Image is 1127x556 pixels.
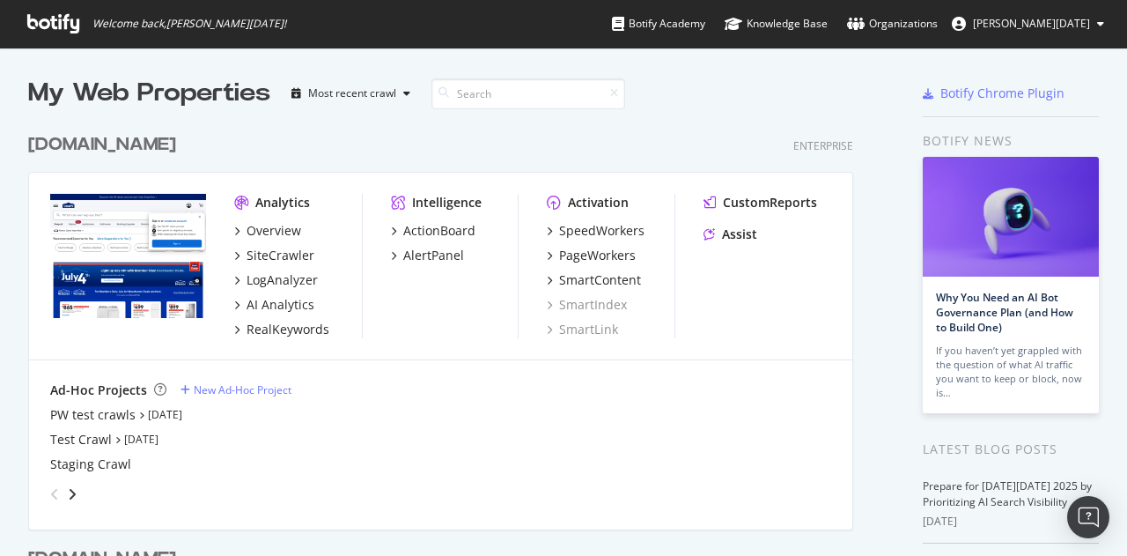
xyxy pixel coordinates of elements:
a: PW test crawls [50,406,136,424]
div: angle-left [43,480,66,508]
a: CustomReports [703,194,817,211]
div: AlertPanel [403,247,464,264]
div: PageWorkers [559,247,636,264]
div: Botify news [923,131,1099,151]
div: SmartContent [559,271,641,289]
a: Botify Chrome Plugin [923,85,1064,102]
a: [DOMAIN_NAME] [28,132,183,158]
div: Botify Academy [612,15,705,33]
img: www.lowes.com [50,194,206,319]
a: Prepare for [DATE][DATE] 2025 by Prioritizing AI Search Visibility [923,478,1092,509]
div: SiteCrawler [247,247,314,264]
a: AI Analytics [234,296,314,314]
div: Organizations [847,15,938,33]
a: Assist [703,226,757,243]
button: [PERSON_NAME][DATE] [938,10,1118,38]
div: If you haven’t yet grappled with the question of what AI traffic you want to keep or block, now is… [936,344,1086,400]
a: Overview [234,222,301,240]
a: Staging Crawl [50,456,131,473]
a: ActionBoard [391,222,475,240]
div: Open Intercom Messenger [1067,496,1109,538]
div: Botify Chrome Plugin [940,85,1064,102]
a: Test Crawl [50,431,112,449]
div: ActionBoard [403,222,475,240]
div: Most recent crawl [308,88,396,99]
div: LogAnalyzer [247,271,318,289]
div: Intelligence [412,194,482,211]
img: Why You Need an AI Bot Governance Plan (and How to Build One) [923,157,1099,277]
div: AI Analytics [247,296,314,314]
a: [DATE] [124,432,158,447]
a: SiteCrawler [234,247,314,264]
div: SpeedWorkers [559,222,645,240]
a: LogAnalyzer [234,271,318,289]
a: SmartLink [547,321,618,338]
div: [DOMAIN_NAME] [28,132,176,158]
a: New Ad-Hoc Project [180,382,291,397]
div: Ad-Hoc Projects [50,382,147,399]
a: AlertPanel [391,247,464,264]
div: Knowledge Base [725,15,828,33]
div: New Ad-Hoc Project [194,382,291,397]
span: Naveen Raja Singaraju [973,16,1090,31]
div: My Web Properties [28,76,270,111]
a: SmartIndex [547,296,627,314]
a: Why You Need an AI Bot Governance Plan (and How to Build One) [936,290,1073,335]
a: SmartContent [547,271,641,289]
div: angle-right [66,486,78,503]
a: RealKeywords [234,321,329,338]
button: Most recent crawl [284,79,417,107]
span: Welcome back, [PERSON_NAME][DATE] ! [92,17,286,31]
div: RealKeywords [247,321,329,338]
div: Analytics [255,194,310,211]
div: Latest Blog Posts [923,440,1099,459]
div: Assist [722,226,757,243]
a: [DATE] [148,407,182,422]
a: SpeedWorkers [547,222,645,240]
div: Overview [247,222,301,240]
div: Activation [568,194,629,211]
div: [DATE] [923,514,1099,530]
a: PageWorkers [547,247,636,264]
div: Enterprise [793,138,853,153]
div: CustomReports [723,194,817,211]
input: Search [431,78,625,109]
